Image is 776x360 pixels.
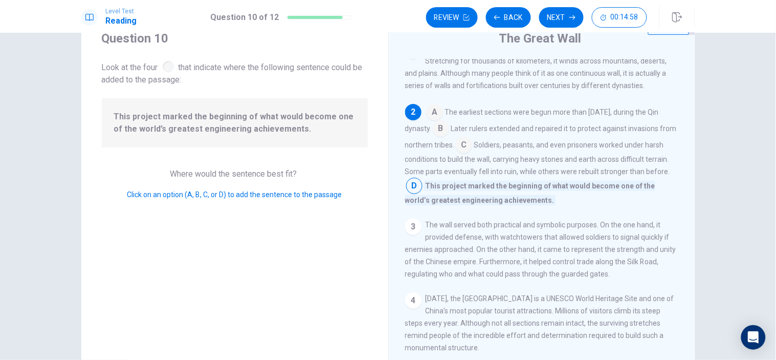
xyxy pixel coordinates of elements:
span: Look at the four that indicate where the following sentence could be added to the passage: [102,59,368,86]
span: This project marked the beginning of what would become one of the world’s greatest engineering ac... [405,181,655,205]
button: 00:14:58 [592,7,647,28]
span: This project marked the beginning of what would become one of the world’s greatest engineering ac... [114,111,356,135]
h1: Reading [106,15,137,27]
div: 2 [405,104,422,120]
span: Soldiers, peasants, and even prisoners worked under harsh conditions to build the wall, carrying ... [405,141,670,176]
div: 4 [405,292,422,309]
h4: Question 10 [102,30,368,47]
h4: The Great Wall [499,30,582,47]
span: D [406,178,423,194]
span: 00:14:58 [611,13,638,22]
span: Level Test [106,8,137,15]
span: Where would the sentence best fit? [170,169,299,179]
button: Back [486,7,531,28]
span: The wall served both practical and symbolic purposes. On the one hand, it provided defense, with ... [405,221,676,278]
h1: Question 10 of 12 [210,11,279,24]
span: Click on an option (A, B, C, or D) to add the sentence to the passage [127,190,342,199]
div: Open Intercom Messenger [741,325,766,350]
span: Later rulers extended and repaired it to protect against invasions from northern tribes. [405,124,677,149]
span: The earliest sections were begun more than [DATE], during the Qin dynasty. [405,108,659,133]
span: A [427,104,443,120]
span: C [456,137,472,153]
span: B [433,120,449,137]
button: Next [539,7,584,28]
div: 3 [405,219,422,235]
span: [DATE], the [GEOGRAPHIC_DATA] is a UNESCO World Heritage Site and one of China’s most popular tou... [405,294,674,352]
button: Review [426,7,478,28]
